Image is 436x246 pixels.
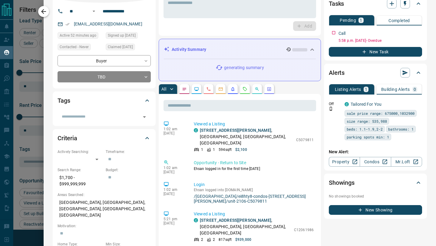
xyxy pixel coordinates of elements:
p: [DATE] [163,170,185,174]
p: Login [194,181,314,188]
p: 1 [213,147,215,152]
div: Activity Summary [164,44,316,55]
h2: Criteria [58,133,77,143]
button: Open [90,8,97,15]
p: Listing Alerts [335,87,361,91]
p: $939,000 [235,237,251,242]
p: C12061986 [294,227,314,233]
svg: Calls [206,87,211,91]
div: Alerts [329,65,422,80]
p: Viewed a Listing [194,211,314,217]
a: Property [329,157,360,167]
span: parking spots min: 1 [347,134,389,140]
p: Budget: [106,167,151,173]
span: size range: 535,988 [347,118,387,124]
p: Ehsan logged into [DOMAIN_NAME] [194,188,314,192]
h2: Alerts [329,68,345,78]
svg: Email Verified [65,22,70,26]
span: Claimed [DATE] [108,44,133,50]
div: Showings [329,175,422,190]
p: All [161,87,166,91]
svg: Requests [243,87,247,91]
p: No showings booked [329,194,422,199]
p: 1 [201,147,203,152]
p: Viewed a Listing [194,121,314,127]
a: Tailored For You [351,102,381,107]
svg: Agent Actions [267,87,272,91]
svg: Notes [182,87,187,91]
svg: Listing Alerts [230,87,235,91]
div: condos.ca [194,218,198,222]
p: 1 [365,87,367,91]
span: bathrooms: 1 [388,126,414,132]
p: 1:02 am [163,166,185,170]
p: 817 sqft [219,237,232,242]
span: Active 52 minutes ago [60,32,96,38]
p: 1:02 am [163,188,185,192]
svg: Lead Browsing Activity [194,87,199,91]
button: Open [140,113,149,121]
p: 1:02 am [163,127,185,131]
p: 594 sqft [219,147,232,152]
p: Building Alerts [381,87,410,91]
p: Actively Searching: [58,149,103,155]
p: Motivation: [58,223,151,229]
p: 0 [414,87,416,91]
p: Areas Searched: [58,192,151,198]
span: sale price range: 675000,1032900 [347,110,415,116]
p: Off [329,101,341,107]
p: Search Range: [58,167,103,173]
a: Mr.Loft [391,157,422,167]
div: Wed Jan 01 2020 [106,44,151,52]
svg: Opportunities [255,87,259,91]
p: [GEOGRAPHIC_DATA], [GEOGRAPHIC_DATA], [GEOGRAPHIC_DATA], [GEOGRAPHIC_DATA], [GEOGRAPHIC_DATA] [58,198,151,220]
a: Condos [360,157,391,167]
svg: Push Notification Only [329,107,333,111]
p: Activity Summary [172,46,206,53]
p: Ehsan logged in for the first time [DATE] [194,166,314,171]
p: generating summary [224,65,264,71]
div: Buyer [58,55,151,66]
p: C5079811 [296,137,314,143]
p: [DATE] [163,192,185,196]
p: 1 [360,18,362,22]
p: Pending [340,18,356,22]
p: New Alert: [329,149,422,155]
p: [DATE] [163,221,185,225]
p: Completed [388,18,410,23]
div: Wed Aug 13 2025 [58,32,103,41]
div: condos.ca [345,102,349,106]
a: /[GEOGRAPHIC_DATA]/ei8hty8-condos-[STREET_ADDRESS][PERSON_NAME]/unit-2106-C5079811 [194,194,314,204]
p: [DATE] [163,131,185,135]
span: Signed up [DATE] [108,32,136,38]
p: 5:21 pm [163,217,185,221]
p: $2,100 [235,147,247,152]
p: 2 [201,237,203,242]
a: [STREET_ADDRESS][PERSON_NAME] [200,128,271,133]
p: Call [339,30,346,37]
button: New Task [329,47,422,57]
span: Contacted - Never [60,44,89,50]
a: [STREET_ADDRESS][PERSON_NAME] [200,218,271,223]
a: [EMAIL_ADDRESS][DOMAIN_NAME] [74,22,142,26]
h2: Tags [58,96,70,105]
div: TBD [58,71,151,82]
p: , [GEOGRAPHIC_DATA], [GEOGRAPHIC_DATA], [GEOGRAPHIC_DATA] [200,217,291,236]
p: $1,700 - $999,999,999 [58,173,103,189]
div: Criteria [58,131,151,145]
div: condos.ca [194,128,198,132]
p: 5:58 p.m. [DATE] - Overdue [339,38,422,43]
p: 2 [213,237,215,242]
h2: Showings [329,178,355,188]
p: Timeframe: [106,149,151,155]
p: , [GEOGRAPHIC_DATA], [GEOGRAPHIC_DATA], [GEOGRAPHIC_DATA] [200,127,293,146]
div: Wed Jan 01 2020 [106,32,151,41]
span: beds: 1.1-1.9,2-2 [347,126,383,132]
button: New Showing [329,205,422,215]
svg: Emails [218,87,223,91]
p: Opportunity - Return to Site [194,160,314,166]
div: Tags [58,93,151,108]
